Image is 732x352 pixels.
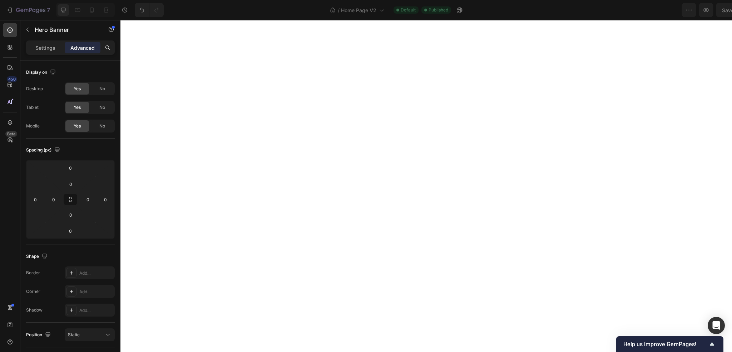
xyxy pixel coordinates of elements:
[26,307,43,313] div: Shadow
[5,131,17,137] div: Beta
[99,86,105,92] span: No
[623,340,716,348] button: Show survey - Help us improve GemPages!
[79,270,113,276] div: Add...
[691,6,708,14] div: Publish
[64,209,78,220] input: 0px
[623,341,708,348] span: Help us improve GemPages!
[83,194,93,205] input: 0px
[135,3,164,17] div: Undo/Redo
[70,44,95,52] p: Advanced
[35,44,55,52] p: Settings
[684,3,714,17] button: Publish
[664,7,676,13] span: Save
[120,20,732,352] iframe: Design area
[26,270,40,276] div: Border
[7,76,17,82] div: 450
[26,330,52,340] div: Position
[48,194,59,205] input: 0px
[341,6,376,14] span: Home Page V2
[30,194,41,205] input: 0
[47,6,50,14] p: 7
[79,289,113,295] div: Add...
[3,3,53,17] button: 7
[100,194,111,205] input: 0
[63,163,78,173] input: 0
[429,7,448,13] span: Published
[35,25,95,34] p: Hero Banner
[658,3,682,17] button: Save
[65,328,115,341] button: Static
[26,145,61,155] div: Spacing (px)
[26,68,57,77] div: Display on
[26,123,40,129] div: Mobile
[74,123,81,129] span: Yes
[74,86,81,92] span: Yes
[708,317,725,334] div: Open Intercom Messenger
[26,86,43,92] div: Desktop
[64,179,78,189] input: 0px
[26,288,40,295] div: Corner
[401,7,416,13] span: Default
[338,6,340,14] span: /
[26,104,39,111] div: Tablet
[79,307,113,314] div: Add...
[63,226,78,236] input: 0
[74,104,81,111] span: Yes
[99,123,105,129] span: No
[68,332,80,337] span: Static
[26,252,49,261] div: Shape
[99,104,105,111] span: No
